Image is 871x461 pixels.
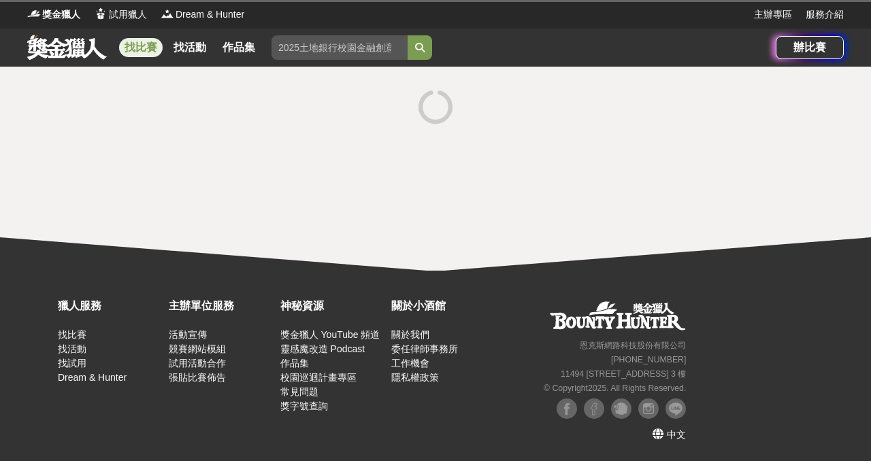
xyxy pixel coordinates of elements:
[280,372,357,383] a: 校園巡迴計畫專區
[280,343,365,354] a: 靈感魔改造 Podcast
[27,7,41,20] img: Logo
[169,298,273,314] div: 主辦單位服務
[280,386,318,397] a: 常見問題
[58,329,86,340] a: 找比賽
[58,298,162,314] div: 獵人服務
[391,343,458,354] a: 委任律師事務所
[168,38,212,57] a: 找活動
[638,398,659,419] img: Instagram
[391,372,439,383] a: 隱私權政策
[169,329,207,340] a: 活動宣傳
[217,38,261,57] a: 作品集
[58,372,127,383] a: Dream & Hunter
[161,7,244,22] a: LogoDream & Hunter
[561,369,686,379] small: 11494 [STREET_ADDRESS] 3 樓
[544,383,686,393] small: © Copyright 2025 . All Rights Reserved.
[169,358,226,369] a: 試用活動合作
[109,7,147,22] span: 試用獵人
[272,35,408,60] input: 2025土地銀行校園金融創意挑戰賽：從你出發 開啟智慧金融新頁
[58,343,86,354] a: 找活動
[58,358,86,369] a: 找試用
[391,329,429,340] a: 關於我們
[611,355,686,364] small: [PHONE_NUMBER]
[280,329,380,340] a: 獎金獵人 YouTube 頻道
[280,400,328,411] a: 獎字號查詢
[580,341,686,350] small: 恩克斯網路科技股份有限公司
[391,358,429,369] a: 工作機會
[27,7,80,22] a: Logo獎金獵人
[584,398,604,419] img: Facebook
[776,36,844,59] a: 辦比賽
[94,7,147,22] a: Logo試用獵人
[391,298,495,314] div: 關於小酒館
[665,398,686,419] img: LINE
[176,7,244,22] span: Dream & Hunter
[161,7,174,20] img: Logo
[119,38,163,57] a: 找比賽
[169,343,226,354] a: 競賽網站模組
[754,7,792,22] a: 主辦專區
[667,429,686,440] span: 中文
[280,358,309,369] a: 作品集
[42,7,80,22] span: 獎金獵人
[557,398,577,419] img: Facebook
[611,398,631,419] img: Plurk
[280,298,384,314] div: 神秘資源
[169,372,226,383] a: 張貼比賽佈告
[806,7,844,22] a: 服務介紹
[94,7,108,20] img: Logo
